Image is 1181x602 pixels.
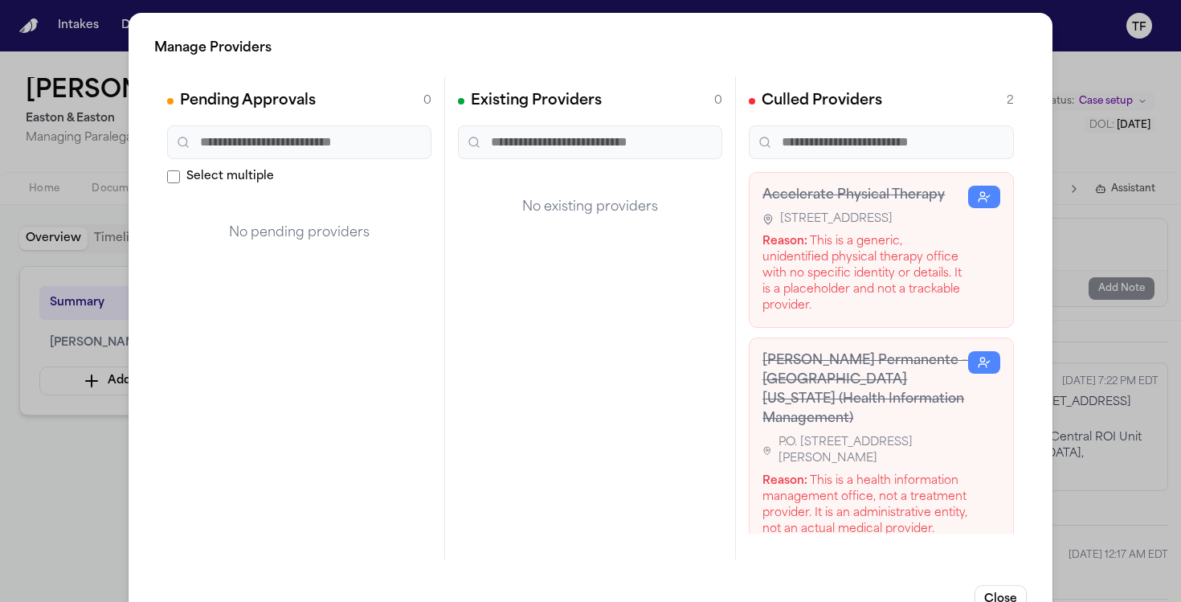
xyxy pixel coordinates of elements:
span: [STREET_ADDRESS] [780,211,893,227]
h2: Culled Providers [762,90,882,113]
h2: Pending Approvals [180,90,316,113]
span: 2 [1007,93,1014,109]
strong: Reason: [762,235,807,248]
span: 0 [714,93,722,109]
h3: Accelerate Physical Therapy [762,186,968,205]
div: No pending providers [167,198,431,268]
input: Select multiple [167,170,180,183]
span: 0 [423,93,431,109]
div: This is a health information management office, not a treatment provider. It is an administrative... [762,473,968,538]
h2: Manage Providers [154,39,1027,58]
div: This is a generic, unidentified physical therapy office with no specific identity or details. It ... [762,234,968,314]
div: No existing providers [458,172,722,243]
strong: Reason: [762,475,807,487]
button: Restore Provider [968,186,1000,208]
span: P.O. [STREET_ADDRESS][PERSON_NAME] [778,435,968,467]
h2: Existing Providers [471,90,602,113]
h3: [PERSON_NAME] Permanente – [GEOGRAPHIC_DATA][US_STATE] (Health Information Management) [762,351,968,428]
span: Select multiple [186,169,274,185]
button: Restore Provider [968,351,1000,374]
